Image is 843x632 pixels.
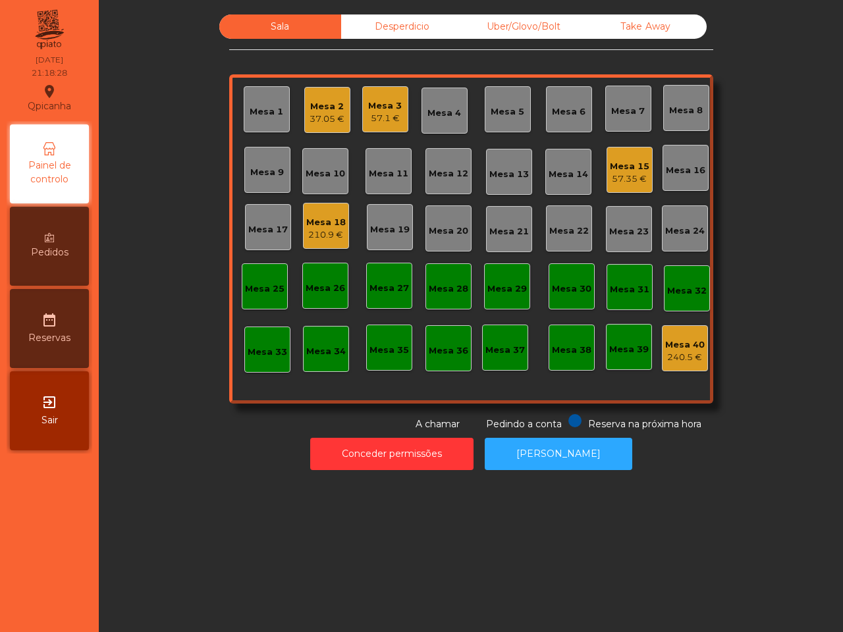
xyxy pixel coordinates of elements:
div: 57.35 € [610,172,649,186]
div: Mesa 11 [369,167,408,180]
div: Mesa 32 [667,284,707,298]
div: Mesa 30 [552,282,591,296]
div: [DATE] [36,54,63,66]
i: location_on [41,84,57,99]
span: Pedidos [31,246,68,259]
div: Desperdicio [341,14,463,39]
div: Mesa 27 [369,282,409,295]
span: Reserva na próxima hora [588,418,701,430]
div: Mesa 6 [552,105,585,118]
span: Reservas [28,331,70,345]
div: Mesa 4 [427,107,461,120]
div: Mesa 36 [429,344,468,357]
div: Mesa 26 [306,282,345,295]
div: Mesa 3 [368,99,402,113]
div: 21:18:28 [32,67,67,79]
div: Mesa 19 [370,223,410,236]
div: 37.05 € [310,113,344,126]
div: Mesa 24 [665,224,705,238]
span: Painel de controlo [13,159,86,186]
i: exit_to_app [41,394,57,410]
div: Mesa 14 [549,168,588,181]
div: Mesa 8 [669,104,703,117]
div: Mesa 37 [485,344,525,357]
div: Mesa 1 [250,105,283,118]
div: Mesa 25 [245,282,285,296]
button: [PERSON_NAME] [485,438,632,470]
div: Mesa 28 [429,282,468,296]
div: Mesa 40 [665,338,705,352]
div: Mesa 33 [248,346,287,359]
span: Sair [41,413,58,427]
img: qpiato [33,7,65,53]
div: Mesa 2 [310,100,344,113]
div: Mesa 22 [549,224,589,238]
div: 240.5 € [665,351,705,364]
div: Take Away [585,14,707,39]
div: Mesa 17 [248,223,288,236]
div: Mesa 9 [250,166,284,179]
div: Mesa 20 [429,224,468,238]
div: Mesa 10 [306,167,345,180]
div: Mesa 18 [306,216,346,229]
span: Pedindo a conta [486,418,562,430]
div: Mesa 15 [610,160,649,173]
div: Sala [219,14,341,39]
div: Mesa 21 [489,225,529,238]
div: 57.1 € [368,112,402,125]
div: Mesa 16 [666,164,705,177]
div: 210.9 € [306,228,346,242]
div: Qpicanha [28,82,71,115]
div: Mesa 31 [610,283,649,296]
span: A chamar [416,418,460,430]
div: Uber/Glovo/Bolt [463,14,585,39]
div: Mesa 35 [369,344,409,357]
div: Mesa 38 [552,344,591,357]
div: Mesa 13 [489,168,529,181]
div: Mesa 29 [487,282,527,296]
div: Mesa 39 [609,343,649,356]
div: Mesa 34 [306,345,346,358]
i: date_range [41,312,57,328]
button: Conceder permissões [310,438,474,470]
div: Mesa 5 [491,105,524,118]
div: Mesa 23 [609,225,649,238]
div: Mesa 12 [429,167,468,180]
div: Mesa 7 [611,105,645,118]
